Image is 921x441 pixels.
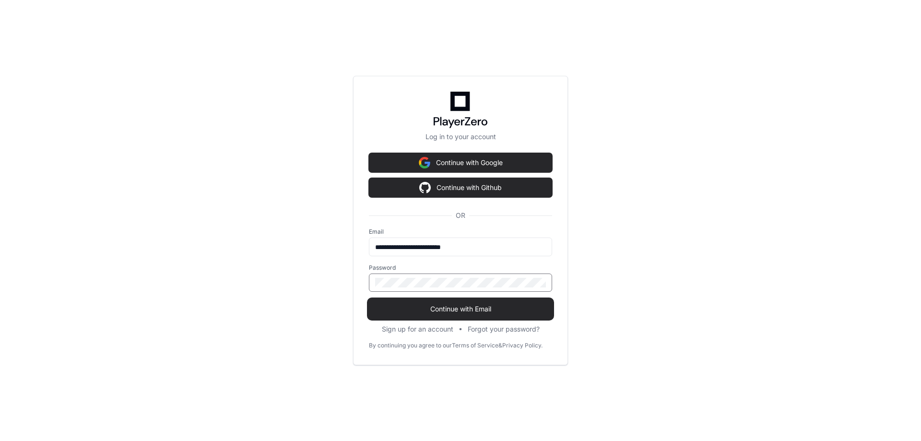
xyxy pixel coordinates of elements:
button: Sign up for an account [382,324,453,334]
label: Password [369,264,552,272]
a: Privacy Policy. [502,342,543,349]
p: Log in to your account [369,132,552,142]
img: Sign in with google [419,153,430,172]
img: Sign in with google [419,178,431,197]
span: Continue with Email [369,304,552,314]
label: Email [369,228,552,236]
div: & [498,342,502,349]
a: Terms of Service [452,342,498,349]
button: Continue with Google [369,153,552,172]
span: OR [452,211,469,220]
div: By continuing you agree to our [369,342,452,349]
button: Forgot your password? [468,324,540,334]
button: Continue with Email [369,299,552,319]
button: Continue with Github [369,178,552,197]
